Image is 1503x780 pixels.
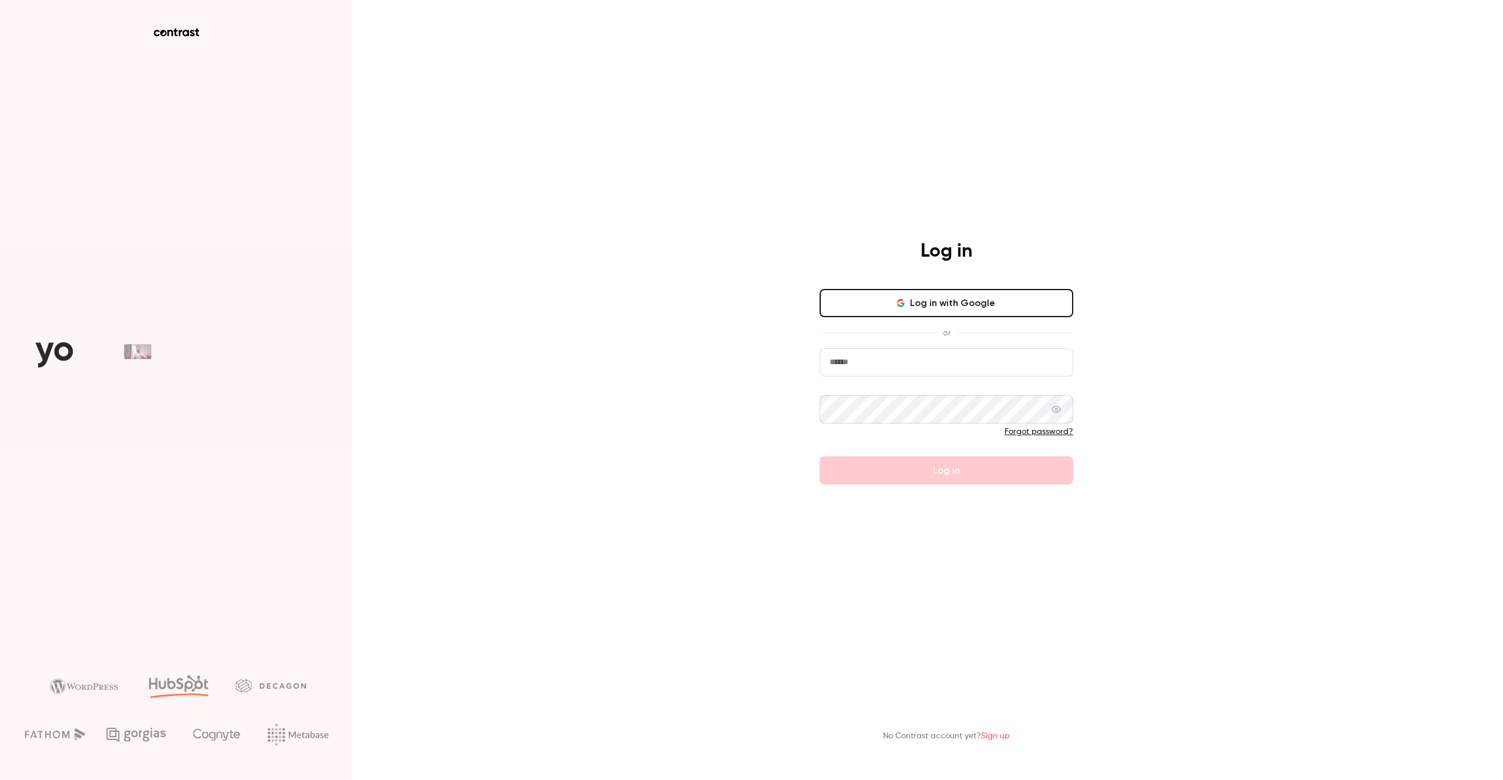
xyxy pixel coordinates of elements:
a: Sign up [981,732,1010,740]
span: or [937,327,956,339]
img: decagon [235,679,306,692]
button: Log in with Google [820,289,1073,317]
h4: Log in [921,240,972,263]
a: Forgot password? [1005,428,1073,436]
p: No Contrast account yet? [883,730,1010,742]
